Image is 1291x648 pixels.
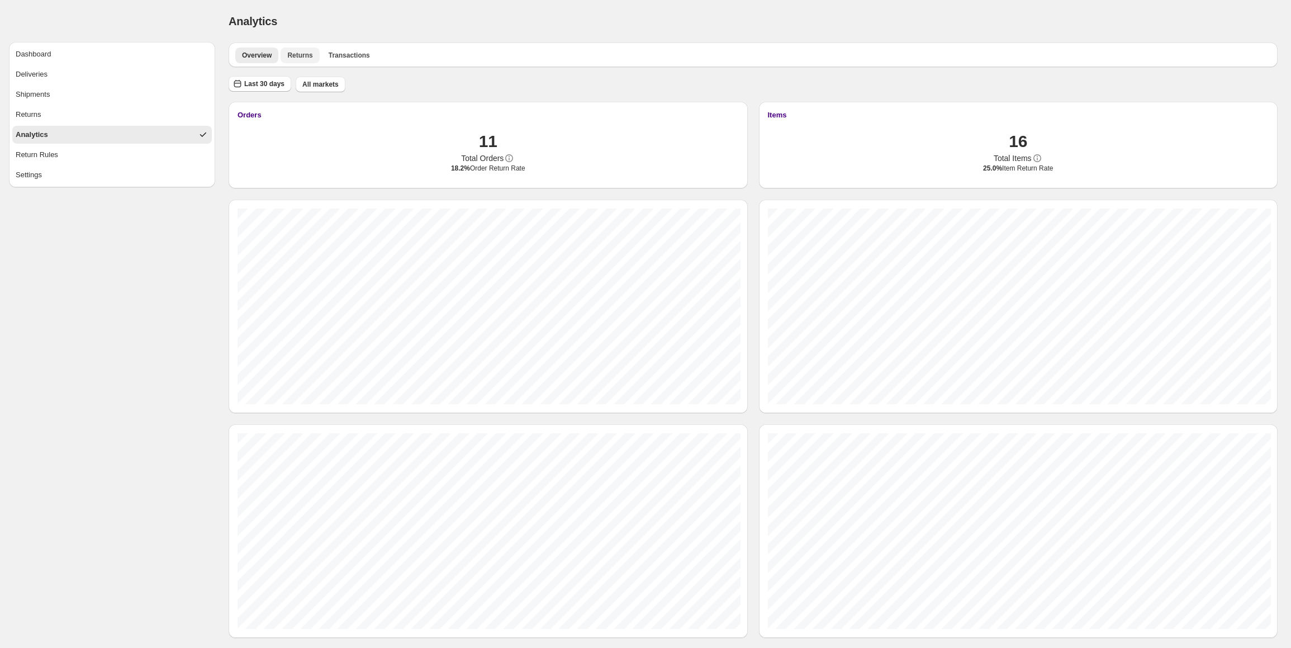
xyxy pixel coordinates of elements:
[12,126,212,144] button: Analytics
[12,166,212,184] button: Settings
[451,164,525,173] span: Order Return Rate
[229,15,277,27] span: Analytics
[16,89,50,100] div: Shipments
[16,129,48,140] div: Analytics
[16,169,42,181] div: Settings
[16,109,41,120] div: Returns
[329,51,370,60] span: Transactions
[983,164,1002,172] span: 25.0%
[983,164,1053,173] span: Item Return Rate
[1009,130,1027,153] h1: 16
[287,51,312,60] span: Returns
[768,111,1269,119] button: Items
[451,164,470,172] span: 18.2%
[12,86,212,103] button: Shipments
[242,51,272,60] span: Overview
[12,65,212,83] button: Deliveries
[244,79,284,88] span: Last 30 days
[12,106,212,124] button: Returns
[229,76,291,92] button: Last 30 days
[16,149,58,160] div: Return Rules
[994,153,1032,164] span: Total Items
[16,69,48,80] div: Deliveries
[12,45,212,63] button: Dashboard
[302,80,339,89] span: All markets
[479,130,497,153] h1: 11
[12,146,212,164] button: Return Rules
[296,77,345,92] button: All markets
[461,153,504,164] span: Total Orders
[238,111,739,119] button: Orders
[16,49,51,60] div: Dashboard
